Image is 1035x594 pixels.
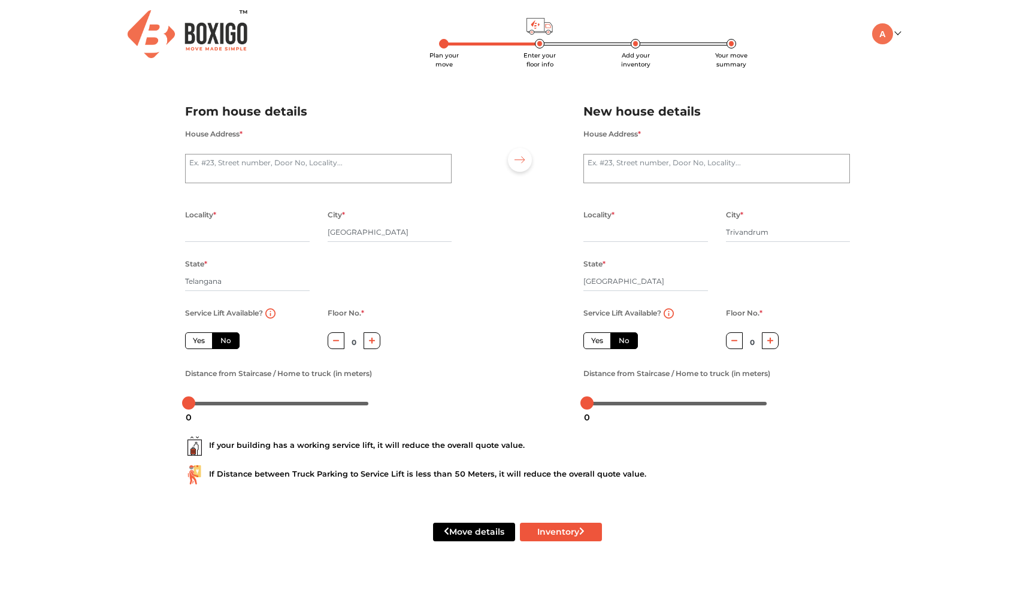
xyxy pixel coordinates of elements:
[610,332,638,349] label: No
[185,465,204,484] img: ...
[583,366,770,381] label: Distance from Staircase / Home to truck (in meters)
[583,126,641,142] label: House Address
[715,51,747,68] span: Your move summary
[433,523,515,541] button: Move details
[583,305,661,321] label: Service Lift Available?
[328,207,345,223] label: City
[583,332,611,349] label: Yes
[583,102,850,122] h2: New house details
[185,332,213,349] label: Yes
[328,305,364,321] label: Floor No.
[726,305,762,321] label: Floor No.
[520,523,602,541] button: Inventory
[185,437,850,456] div: If your building has a working service lift, it will reduce the overall quote value.
[583,207,615,223] label: Locality
[185,126,243,142] label: House Address
[429,51,459,68] span: Plan your move
[185,102,452,122] h2: From house details
[185,437,204,456] img: ...
[185,465,850,484] div: If Distance between Truck Parking to Service Lift is less than 50 Meters, it will reduce the over...
[212,332,240,349] label: No
[583,256,606,272] label: State
[185,207,216,223] label: Locality
[523,51,556,68] span: Enter your floor info
[579,407,595,428] div: 0
[726,207,743,223] label: City
[185,305,263,321] label: Service Lift Available?
[185,256,207,272] label: State
[621,51,650,68] span: Add your inventory
[181,407,196,428] div: 0
[128,10,247,57] img: Boxigo
[185,366,372,381] label: Distance from Staircase / Home to truck (in meters)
